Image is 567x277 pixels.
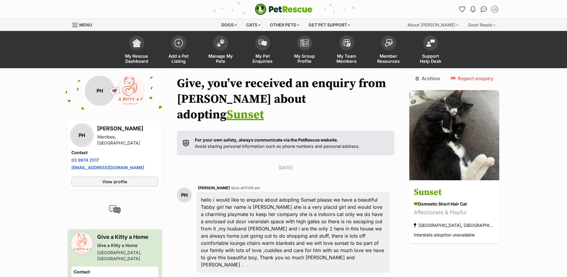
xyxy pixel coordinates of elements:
div: PH [85,76,115,106]
a: Add a Pet Listing [158,32,200,68]
div: [GEOGRAPHIC_DATA], [GEOGRAPHIC_DATA] [97,250,158,262]
button: Notifications [468,5,478,14]
span: My Rescue Dashboard [123,53,150,64]
div: PH [177,187,192,202]
span: Support Help Desk [417,53,444,64]
div: Give a Kitty a Home [97,242,158,248]
span: 11:09 am [244,186,260,190]
h3: Sunset [414,186,495,199]
a: Sunset [227,107,264,122]
h3: [PERSON_NAME] [97,124,158,133]
div: hello i would like to enquire about adopting Sunset please we have a beautiful Tabby girl her nam... [196,192,390,273]
img: chat-41dd97257d64d25036548639549fe6c8038ab92f7586957e7f3b1b290dea8141.svg [481,6,487,12]
div: Affectionate & Playful [414,209,495,217]
div: Werribee, [GEOGRAPHIC_DATA] [97,134,158,146]
a: Menu [72,19,96,30]
a: Sunset Domestic Short Hair Cat Affectionate & Playful [GEOGRAPHIC_DATA], [GEOGRAPHIC_DATA] Inters... [409,181,499,244]
a: Report enquiry [451,76,494,81]
span: Member Resources [375,53,402,64]
img: Give a Kitty a Home profile pic [71,233,92,254]
img: member-resources-icon-8e73f808a243e03378d46382f2149f9095a855e16c252ad45f914b54edf8863c.svg [384,39,393,47]
p: Avoid sharing personal information such as phone numbers and personal address. [195,137,360,150]
h4: Contact [71,150,158,156]
span: Sent at [231,186,260,190]
a: Conversations [479,5,489,14]
div: [GEOGRAPHIC_DATA], [GEOGRAPHIC_DATA] [414,221,495,230]
div: Dogs [217,19,241,31]
a: My Group Profile [284,32,326,68]
span: View profile [102,178,127,185]
a: My Team Members [326,32,368,68]
span: Interstate adoption unavailable [414,233,475,238]
img: add-pet-listing-icon-0afa8454b4691262ce3f59096e99ab1cd57d4a30225e0717b998d2c9b9846f56.svg [175,39,183,47]
img: notifications-46538b983faf8c2785f20acdc204bb7945ddae34d4c08c2a6579f10ce5e182be.svg [470,6,475,12]
p: [DATE] [177,164,395,171]
a: Member Resources [368,32,410,68]
img: manage-my-pets-icon-02211641906a0b7f246fdf0571729dbe1e7629f14944591b6c1af311fb30b64b.svg [216,39,225,47]
a: My Pet Enquiries [242,32,284,68]
img: logo-e224e6f780fb5917bec1dbf3a21bbac754714ae5b6737aabdf751b685950b380.svg [255,4,312,15]
a: View profile [71,177,158,187]
img: Sunset [409,90,499,180]
img: group-profile-icon-3fa3cf56718a62981997c0bc7e787c4b2cf8bcc04b72c1350f741eb67cf2f40e.svg [300,39,309,47]
span: 💌 [108,84,121,97]
div: Domestic Short Hair Cat [414,201,495,207]
img: Give a Kitty a Home profile pic [115,76,145,106]
div: PH [71,125,92,146]
div: Get pet support [304,19,354,31]
div: Other pets [266,19,303,31]
span: [PERSON_NAME] [198,186,230,190]
img: conversation-icon-4a6f8262b818ee0b60e3300018af0b2d0b884aa5de6e9bcb8d3d4eeb1a70a7c4.svg [109,205,121,214]
span: Manage My Pets [207,53,234,64]
img: Give a Kitty a Home profile pic [492,6,498,12]
h1: Give, you’ve received an enquiry from [PERSON_NAME] about adopting [177,76,395,123]
span: My Group Profile [291,53,318,64]
div: About [PERSON_NAME] [403,19,463,31]
span: My Team Members [333,53,360,64]
div: Good Reads [464,19,500,31]
strong: For your own safety, always communicate via the PetRescue website. [195,137,338,142]
button: My account [490,5,500,14]
a: Manage My Pets [200,32,242,68]
div: Cats [242,19,265,31]
h4: Contact [74,269,156,275]
img: dashboard-icon-eb2f2d2d3e046f16d808141f083e7271f6b2e854fb5c12c21221c1fb7104beca.svg [133,39,141,47]
a: [EMAIL_ADDRESS][DOMAIN_NAME] [71,165,144,170]
a: PetRescue [255,4,312,15]
a: Archive [415,76,440,81]
span: Add a Pet Listing [165,53,192,64]
span: My Pet Enquiries [249,53,276,64]
a: Support Help Desk [410,32,452,68]
a: 03 9974 2517 [71,157,99,163]
a: Favourites [458,5,467,14]
h3: Give a Kitty a Home [97,233,158,241]
img: pet-enquiries-icon-7e3ad2cf08bfb03b45e93fb7055b45f3efa6380592205ae92323e6603595dc1f.svg [258,40,267,46]
img: help-desk-icon-fdf02630f3aa405de69fd3d07c3f3aa587a6932b1a1747fa1d2bba05be0121f9.svg [426,39,435,47]
a: My Rescue Dashboard [116,32,158,68]
ul: Account quick links [458,5,500,14]
img: team-members-icon-5396bd8760b3fe7c0b43da4ab00e1e3bb1a5d9ba89233759b79545d2d3fc5d0d.svg [342,39,351,47]
span: Menu [79,22,92,27]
